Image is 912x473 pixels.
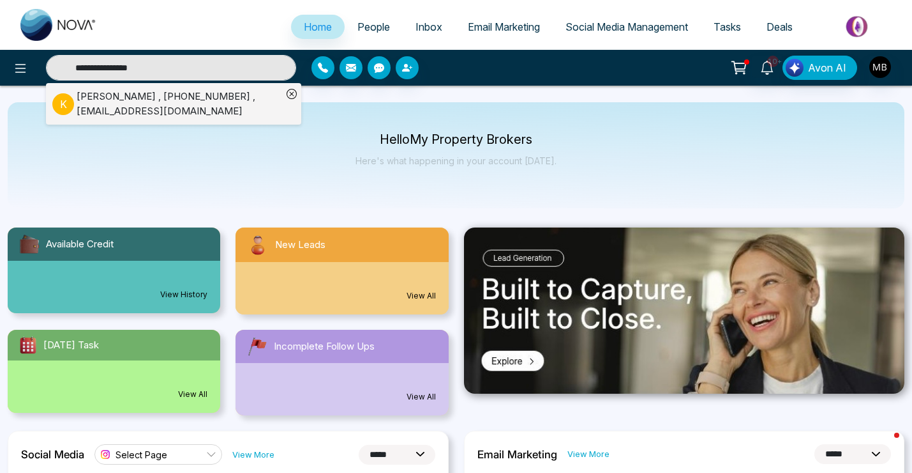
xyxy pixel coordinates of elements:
[407,391,436,403] a: View All
[869,430,899,460] iframe: Intercom live chat
[407,290,436,302] a: View All
[567,448,609,460] a: View More
[565,20,688,33] span: Social Media Management
[869,56,891,78] img: User Avatar
[553,15,701,39] a: Social Media Management
[357,20,390,33] span: People
[767,56,779,67] span: 10+
[246,233,270,257] img: newLeads.svg
[464,228,905,394] img: .
[403,15,455,39] a: Inbox
[754,15,805,39] a: Deals
[275,238,325,252] span: New Leads
[477,448,557,461] h2: Email Marketing
[18,233,41,256] img: availableCredit.svg
[355,134,557,145] p: Hello My Property Brokers
[468,20,540,33] span: Email Marketing
[21,448,84,461] h2: Social Media
[766,20,793,33] span: Deals
[46,237,114,252] span: Available Credit
[701,15,754,39] a: Tasks
[246,335,269,358] img: followUps.svg
[345,15,403,39] a: People
[808,60,846,75] span: Avon AI
[274,339,375,354] span: Incomplete Follow Ups
[355,155,557,166] p: Here's what happening in your account [DATE].
[52,93,74,115] p: K
[232,449,274,461] a: View More
[43,338,99,353] span: [DATE] Task
[20,9,97,41] img: Nova CRM Logo
[782,56,857,80] button: Avon AI
[291,15,345,39] a: Home
[304,20,332,33] span: Home
[415,20,442,33] span: Inbox
[752,56,782,78] a: 10+
[455,15,553,39] a: Email Marketing
[714,20,741,33] span: Tasks
[228,330,456,415] a: Incomplete Follow UpsView All
[178,389,207,400] a: View All
[160,289,207,300] a: View History
[786,59,804,77] img: Lead Flow
[99,448,112,461] img: instagram
[77,89,282,118] div: [PERSON_NAME] , [PHONE_NUMBER] , [EMAIL_ADDRESS][DOMAIN_NAME]
[116,449,167,461] span: Select Page
[18,335,38,355] img: todayTask.svg
[812,12,904,41] img: Market-place.gif
[228,228,456,314] a: New LeadsView All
